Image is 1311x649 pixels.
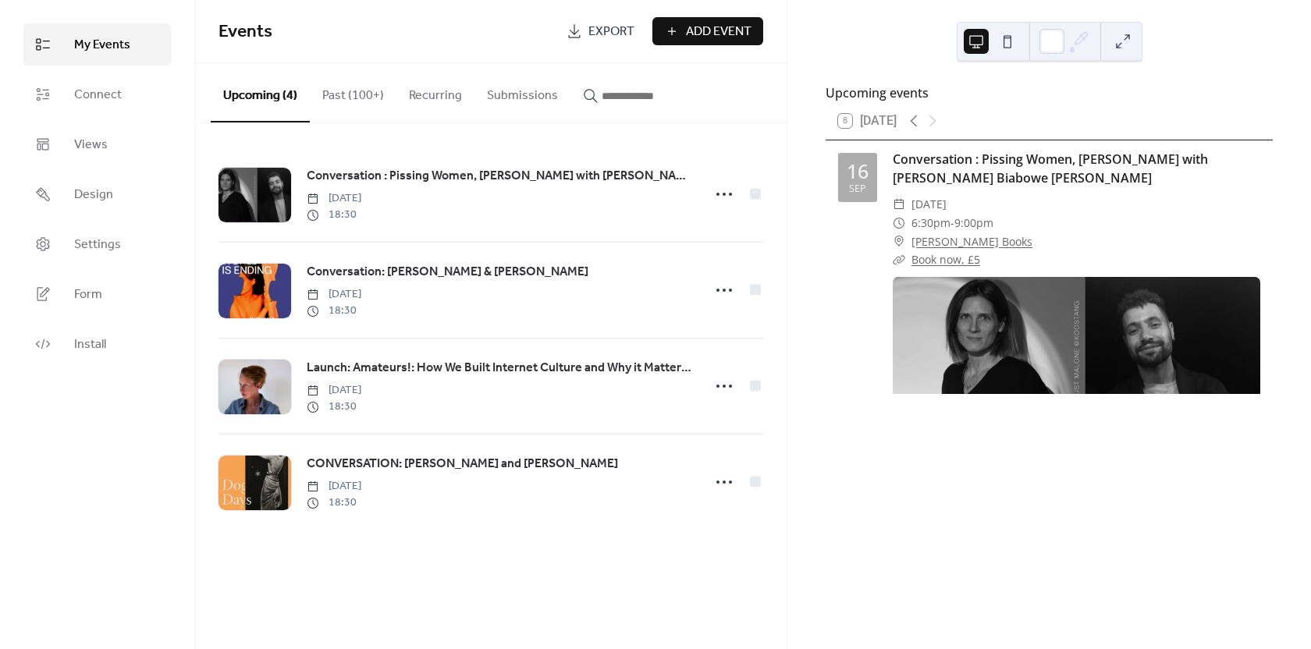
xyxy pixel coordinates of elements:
a: Book now, £5 [911,252,980,267]
a: Export [555,17,646,45]
span: [DATE] [307,478,361,495]
button: Add Event [652,17,763,45]
a: [PERSON_NAME] Books [911,232,1032,251]
div: ​ [893,195,905,214]
span: Views [74,136,108,154]
a: Conversation : Pissing Women, [PERSON_NAME] with [PERSON_NAME] Biabowe [PERSON_NAME] [307,166,693,186]
span: Conversation: [PERSON_NAME] & [PERSON_NAME] [307,263,588,282]
div: ​ [893,250,905,269]
a: CONVERSATION: [PERSON_NAME] and [PERSON_NAME] [307,454,618,474]
a: My Events [23,23,171,66]
span: [DATE] [911,195,947,214]
span: Add Event [686,23,751,41]
span: Form [74,285,102,304]
a: Form [23,273,171,315]
a: Connect [23,73,171,115]
div: Sep [849,184,866,194]
span: 18:30 [307,495,361,511]
span: 18:30 [307,303,361,319]
span: 9:00pm [954,214,993,232]
button: Upcoming (4) [211,63,310,122]
button: Recurring [396,63,474,121]
span: 18:30 [307,399,361,415]
span: [DATE] [307,190,361,207]
span: 6:30pm [911,214,950,232]
button: Submissions [474,63,570,121]
span: 18:30 [307,207,361,223]
span: Install [74,335,106,354]
span: - [950,214,954,232]
span: [DATE] [307,382,361,399]
span: Settings [74,236,121,254]
span: Launch: Amateurs!: How We Built Internet Culture and Why it Matters by [PERSON_NAME] w/ [PERSON_N... [307,359,693,378]
a: Views [23,123,171,165]
a: Install [23,323,171,365]
a: Conversation : Pissing Women, [PERSON_NAME] with [PERSON_NAME] Biabowe [PERSON_NAME] [893,151,1208,186]
span: [DATE] [307,286,361,303]
a: Settings [23,223,171,265]
span: Design [74,186,113,204]
button: Past (100+) [310,63,396,121]
span: Conversation : Pissing Women, [PERSON_NAME] with [PERSON_NAME] Biabowe [PERSON_NAME] [307,167,693,186]
span: Connect [74,86,122,105]
span: My Events [74,36,130,55]
span: Events [218,15,272,49]
div: ​ [893,232,905,251]
a: Launch: Amateurs!: How We Built Internet Culture and Why it Matters by [PERSON_NAME] w/ [PERSON_N... [307,358,693,378]
span: CONVERSATION: [PERSON_NAME] and [PERSON_NAME] [307,455,618,473]
a: Conversation: [PERSON_NAME] & [PERSON_NAME] [307,262,588,282]
span: Export [588,23,634,41]
a: Design [23,173,171,215]
div: ​ [893,214,905,232]
div: Upcoming events [826,83,1273,102]
div: 16 [847,161,869,181]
